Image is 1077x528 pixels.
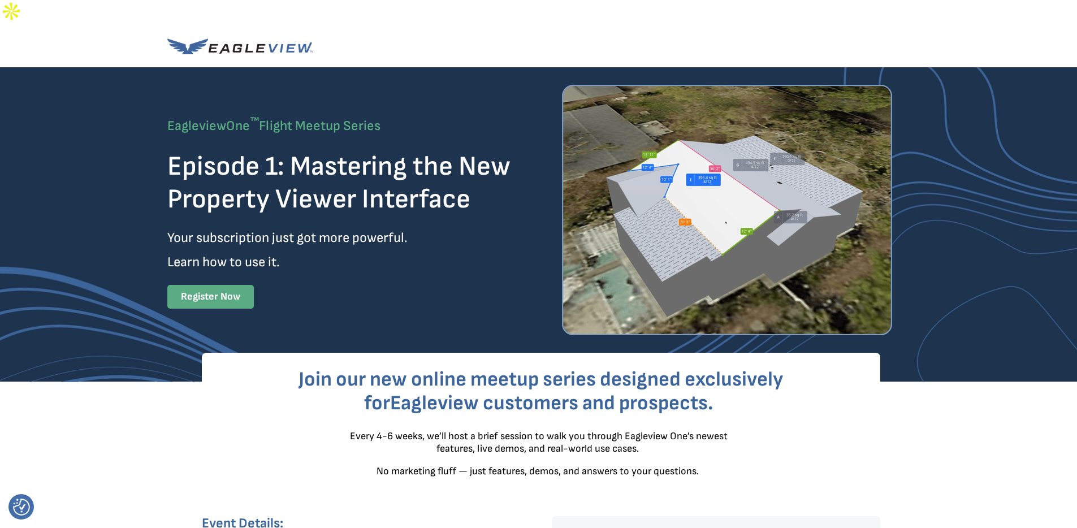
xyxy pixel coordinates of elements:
[250,115,259,128] sup: ™
[181,291,240,302] strong: Register Now
[562,85,892,335] img: Drone flying over a multi-family home
[13,499,30,516] img: Revisit consent button
[167,150,511,215] span: Episode 1: Mastering the New Property Viewer Interface
[350,430,728,455] span: Every 4-6 weeks, we’ll host a brief session to walk you through Eagleview One’s newest features, ...
[299,367,783,416] span: Join our new online meetup series designed exclusively for
[390,391,713,416] span: Eagleview customers and prospects.
[259,118,380,134] span: Flight Meetup Series
[377,465,699,477] span: No marketing fluff — just features, demos, and answers to your questions.
[167,285,254,309] a: Register Now
[167,118,226,134] span: Eagleview
[167,230,408,246] span: Your subscription just got more powerful.
[13,499,30,516] button: Consent Preferences
[167,254,280,270] span: Learn how to use it.
[226,118,259,134] span: One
